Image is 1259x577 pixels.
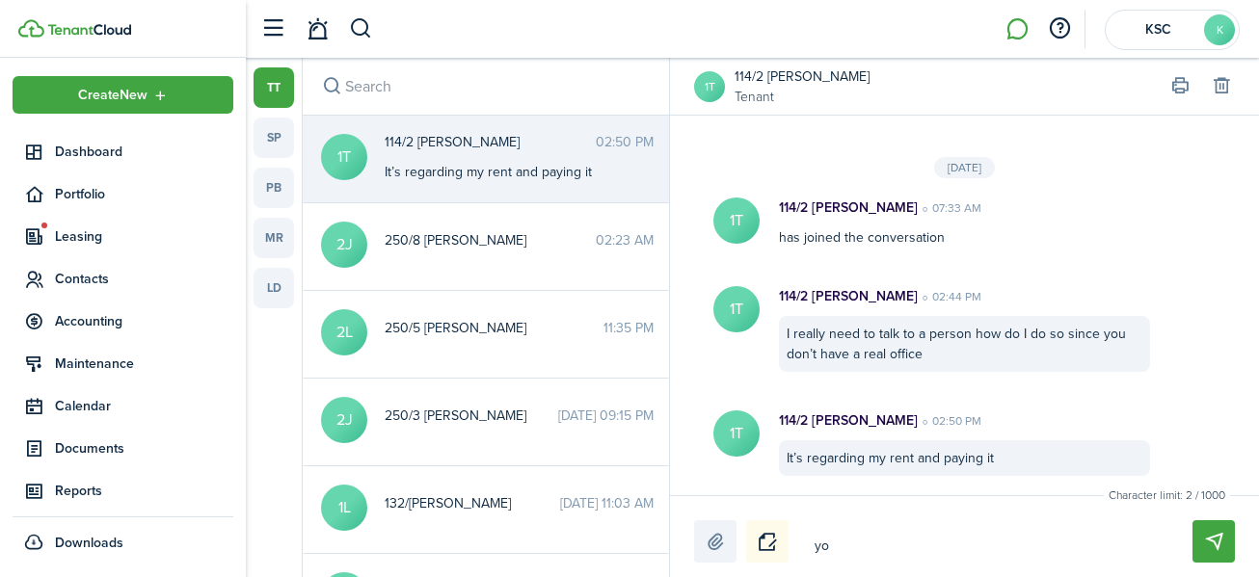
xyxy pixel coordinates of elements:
[13,472,233,510] a: Reports
[918,199,981,217] time: 07:33 AM
[694,71,725,102] a: 1T
[321,134,367,180] avatar-text: 1T
[55,396,233,416] span: Calendar
[55,269,233,289] span: Contacts
[918,412,981,430] time: 02:50 PM
[78,89,147,102] span: Create New
[321,222,367,268] avatar-text: 2J
[55,354,233,374] span: Maintenance
[1043,13,1076,45] button: Open resource center
[735,66,870,87] a: 114/2 [PERSON_NAME]
[1192,520,1235,563] button: Send
[558,406,654,426] time: [DATE] 09:15 PM
[1204,14,1235,45] avatar-text: K
[47,24,131,36] img: TenantCloud
[385,132,596,152] span: 114/2 Tanner Harral
[713,197,760,244] avatar-text: 1T
[55,311,233,331] span: Accounting
[1166,73,1193,100] button: Print
[254,11,291,47] button: Open sidebar
[349,13,373,45] button: Search
[303,58,669,115] input: search
[760,197,1169,248] div: has joined the conversation
[55,226,233,247] span: Leasing
[1208,73,1235,100] button: Delete
[18,19,44,38] img: TenantCloud
[55,481,233,501] span: Reports
[918,288,981,305] time: 02:44 PM
[934,157,995,178] div: [DATE]
[603,318,654,338] time: 11:35 PM
[1119,23,1196,37] span: KSC
[596,132,654,152] time: 02:50 PM
[321,309,367,355] avatar-text: 2L
[713,286,760,332] avatar-text: 1T
[385,162,626,182] div: It’s regarding my rent and paying it
[779,197,918,218] p: 114/2 [PERSON_NAME]
[746,520,789,563] button: Notice
[713,410,760,457] avatar-text: 1T
[55,184,233,204] span: Portfolio
[55,438,233,459] span: Documents
[1104,486,1230,504] small: Character limit: 2 / 1000
[385,318,603,338] span: 250/5 Lisa Hawkins
[254,168,294,208] a: pb
[779,440,1150,476] div: It’s regarding my rent and paying it
[13,133,233,170] a: Dashboard
[254,67,294,108] a: tt
[318,73,345,100] button: Search
[254,218,294,258] a: mr
[55,533,123,553] span: Downloads
[299,5,335,54] a: Notifications
[254,268,294,308] a: ld
[779,286,918,306] p: 114/2 [PERSON_NAME]
[385,493,560,513] span: 132/Savanna Laswell
[13,76,233,114] button: Open menu
[321,397,367,443] avatar-text: 2J
[55,142,233,162] span: Dashboard
[560,493,654,513] time: [DATE] 11:03 AM
[385,230,596,250] span: 250/8 Jorge Cruz
[735,87,870,107] a: Tenant
[254,118,294,158] a: sp
[779,410,918,431] p: 114/2 [PERSON_NAME]
[596,230,654,250] time: 02:23 AM
[779,316,1150,372] div: I really need to talk to a person how do I do so since you don’t have a real office
[385,406,558,426] span: 250/3 Josh Ogans
[321,485,367,531] avatar-text: 1L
